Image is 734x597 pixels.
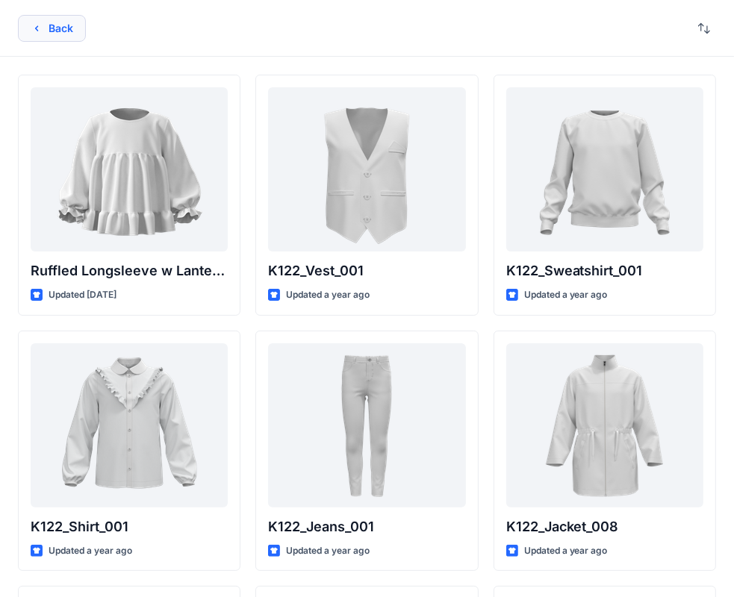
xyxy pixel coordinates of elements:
a: K122_Jacket_008 [506,343,703,507]
p: K122_Jacket_008 [506,516,703,537]
p: Updated a year ago [524,543,608,559]
a: K122_Sweatshirt_001 [506,87,703,251]
a: K122_Jeans_001 [268,343,465,507]
a: K122_Shirt_001 [31,343,228,507]
p: K122_Shirt_001 [31,516,228,537]
p: Ruffled Longsleeve w Lantern Sleeve [31,260,228,281]
p: Updated a year ago [286,543,370,559]
p: K122_Sweatshirt_001 [506,260,703,281]
p: Updated a year ago [49,543,132,559]
a: Ruffled Longsleeve w Lantern Sleeve [31,87,228,251]
p: Updated a year ago [524,287,608,303]
p: Updated [DATE] [49,287,116,303]
p: K122_Jeans_001 [268,516,465,537]
p: K122_Vest_001 [268,260,465,281]
button: Back [18,15,86,42]
a: K122_Vest_001 [268,87,465,251]
p: Updated a year ago [286,287,370,303]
